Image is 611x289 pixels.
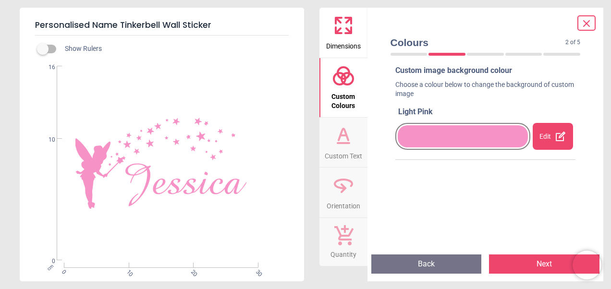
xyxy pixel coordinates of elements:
iframe: Brevo live chat [573,251,601,279]
span: 2 of 5 [565,38,580,47]
div: Show Rulers [43,43,304,55]
span: 20 [189,268,195,275]
h5: Personalised Name Tinkerbell Wall Sticker [35,15,289,36]
span: 16 [37,63,55,72]
span: 0 [37,257,55,265]
span: Custom Colours [320,87,367,111]
div: Edit [533,123,573,150]
span: 0 [60,268,66,275]
button: Orientation [319,168,367,217]
span: cm [46,263,55,271]
span: 30 [254,268,260,275]
button: Custom Text [319,118,367,168]
span: Colours [391,36,566,49]
button: Custom Colours [319,58,367,117]
button: Next [489,254,599,274]
span: Quantity [330,245,356,260]
span: Custom image background colour [395,66,512,75]
span: Orientation [327,197,360,211]
button: Back [371,254,482,274]
span: Dimensions [326,37,361,51]
span: 10 [124,268,131,275]
button: Quantity [319,218,367,266]
div: Light Pink [398,107,576,117]
span: 10 [37,136,55,144]
span: Custom Text [325,147,362,161]
div: Choose a colour below to change the background of custom image [395,80,576,103]
button: Dimensions [319,8,367,58]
